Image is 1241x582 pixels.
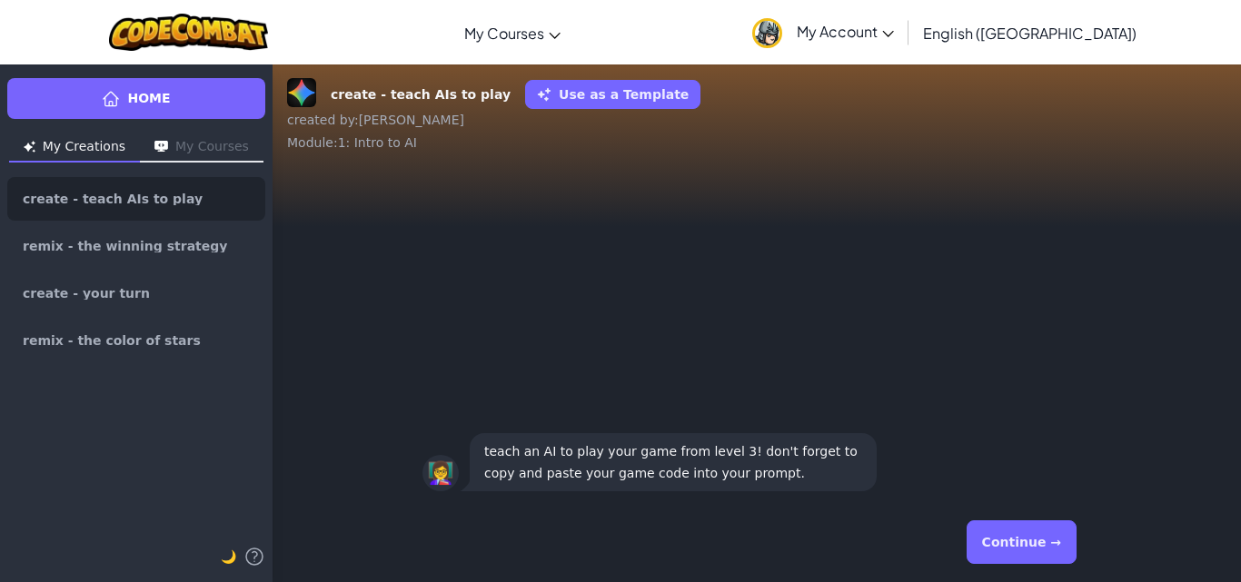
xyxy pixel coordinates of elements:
span: create - your turn [23,287,150,300]
button: Use as a Template [525,80,700,109]
span: My Courses [464,24,544,43]
span: 🌙 [221,549,236,564]
span: created by : [PERSON_NAME] [287,113,464,127]
img: Icon [24,141,35,153]
img: Icon [154,141,168,153]
a: My Courses [455,8,570,57]
span: remix - the color of stars [23,334,201,347]
a: My Account [743,4,903,61]
img: CodeCombat logo [109,14,268,51]
p: teach an AI to play your game from level 3! don't forget to copy and paste your game code into yo... [484,440,862,484]
a: remix - the color of stars [7,319,265,362]
strong: create - teach AIs to play [331,85,511,104]
div: Module : 1: Intro to AI [287,133,1226,152]
button: 🌙 [221,546,236,567]
a: Home [7,78,265,119]
div: 👩‍🏫 [422,455,459,491]
span: English ([GEOGRAPHIC_DATA]) [923,24,1137,43]
img: Gemini [287,78,316,107]
button: My Courses [140,133,263,163]
a: remix - the winning strategy [7,224,265,268]
button: My Creations [9,133,140,163]
a: create - teach AIs to play [7,177,265,221]
a: English ([GEOGRAPHIC_DATA]) [914,8,1146,57]
a: create - your turn [7,271,265,315]
span: My Account [797,22,894,41]
button: Continue → [967,520,1077,564]
img: avatar [752,18,782,48]
span: remix - the winning strategy [23,240,227,252]
span: create - teach AIs to play [23,192,203,205]
span: Home [127,89,170,108]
